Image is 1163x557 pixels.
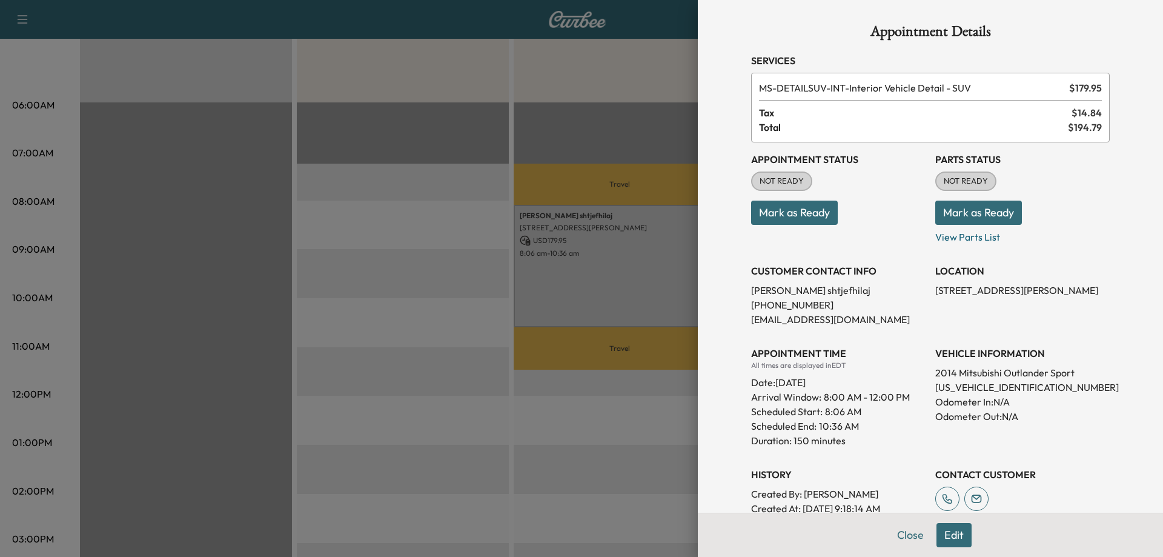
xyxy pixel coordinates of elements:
p: 8:06 AM [825,404,861,419]
div: All times are displayed in EDT [751,361,926,370]
span: 8:00 AM - 12:00 PM [824,390,910,404]
h3: Parts Status [935,152,1110,167]
h3: Appointment Status [751,152,926,167]
p: [US_VEHICLE_IDENTIFICATION_NUMBER] [935,380,1110,395]
p: [PERSON_NAME] shtjefhilaj [751,283,926,298]
button: Edit [936,523,972,547]
button: Close [889,523,932,547]
h3: APPOINTMENT TIME [751,346,926,361]
p: Duration: 150 minutes [751,433,926,448]
span: Tax [759,105,1072,120]
h3: CONTACT CUSTOMER [935,467,1110,482]
h3: VEHICLE INFORMATION [935,346,1110,361]
button: Mark as Ready [935,201,1022,225]
p: 2014 Mitsubishi Outlander Sport [935,365,1110,380]
h3: LOCATION [935,264,1110,278]
p: [EMAIL_ADDRESS][DOMAIN_NAME] [751,312,926,327]
h3: History [751,467,926,482]
span: $ 179.95 [1069,81,1102,95]
h3: Services [751,53,1110,68]
p: Created By : [PERSON_NAME] [751,487,926,501]
span: Total [759,120,1068,135]
p: Scheduled End: [751,419,817,433]
h1: Appointment Details [751,24,1110,44]
h3: CUSTOMER CONTACT INFO [751,264,926,278]
div: Date: [DATE] [751,370,926,390]
span: NOT READY [936,175,995,187]
p: Scheduled Start: [751,404,823,419]
p: 10:36 AM [819,419,859,433]
p: Odometer Out: N/A [935,409,1110,424]
p: Created At : [DATE] 9:18:14 AM [751,501,926,516]
span: $ 14.84 [1072,105,1102,120]
p: Arrival Window: [751,390,926,404]
span: Interior Vehicle Detail - SUV [759,81,1064,95]
p: [STREET_ADDRESS][PERSON_NAME] [935,283,1110,298]
p: [PHONE_NUMBER] [751,298,926,312]
span: NOT READY [752,175,811,187]
span: $ 194.79 [1068,120,1102,135]
p: Odometer In: N/A [935,395,1110,409]
button: Mark as Ready [751,201,838,225]
p: View Parts List [935,225,1110,244]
